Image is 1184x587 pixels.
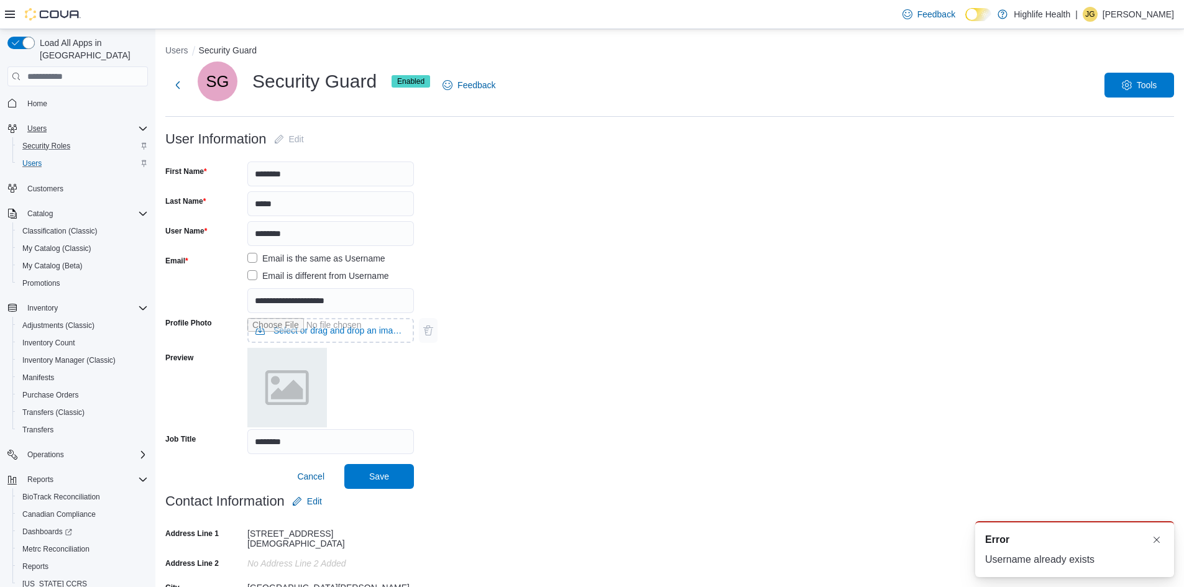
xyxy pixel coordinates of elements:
span: Users [17,156,148,171]
button: Security Guard [199,45,257,55]
span: My Catalog (Beta) [22,261,83,271]
span: Home [27,99,47,109]
span: Reports [17,559,148,574]
span: BioTrack Reconciliation [22,492,100,502]
span: Tools [1137,79,1157,91]
span: Classification (Classic) [17,224,148,239]
span: Dashboards [22,527,72,537]
span: Feedback [457,79,495,91]
button: Classification (Classic) [12,222,153,240]
button: Canadian Compliance [12,506,153,523]
span: My Catalog (Classic) [17,241,148,256]
button: Operations [22,447,69,462]
span: Enabled [392,75,430,88]
span: Users [22,121,148,136]
button: BioTrack Reconciliation [12,488,153,506]
button: Purchase Orders [12,386,153,404]
div: Username already exists [985,552,1164,567]
a: Dashboards [12,523,153,540]
a: Adjustments (Classic) [17,318,99,333]
label: Last Name [165,196,206,206]
p: [PERSON_NAME] [1103,7,1174,22]
span: Purchase Orders [17,388,148,403]
span: Manifests [17,370,148,385]
img: Cova [25,8,81,20]
span: Users [22,158,42,168]
div: Security Guard [198,61,237,101]
label: Email [165,256,188,266]
span: Adjustments (Classic) [17,318,148,333]
a: BioTrack Reconciliation [17,489,105,504]
label: Preview [165,353,193,363]
button: Home [2,94,153,112]
span: Inventory Count [17,335,148,350]
button: Cancel [292,464,329,489]
button: Next [165,73,190,98]
button: Inventory Count [12,334,153,352]
span: Feedback [917,8,955,20]
a: Reports [17,559,53,574]
span: Metrc Reconciliation [17,542,148,557]
button: Reports [2,471,153,488]
button: Inventory [22,301,63,316]
a: Customers [22,181,68,196]
button: Users [12,155,153,172]
span: Classification (Classic) [22,226,98,236]
button: My Catalog (Beta) [12,257,153,275]
a: Feedback [438,73,500,98]
button: Save [344,464,414,489]
a: Home [22,96,52,111]
span: Transfers [22,425,53,435]
span: Reports [22,562,48,571]
button: Dismiss toast [1149,532,1164,547]
span: Manifests [22,373,54,383]
div: Notification [985,532,1164,547]
button: Tools [1104,73,1174,98]
button: Transfers (Classic) [12,404,153,421]
button: Reports [12,558,153,575]
button: Manifests [12,369,153,386]
span: Security Roles [22,141,70,151]
a: My Catalog (Classic) [17,241,96,256]
span: My Catalog (Classic) [22,243,91,253]
button: Users [165,45,188,55]
nav: An example of EuiBreadcrumbs [165,44,1174,59]
span: Transfers [17,422,148,437]
div: [STREET_ADDRESS][DEMOGRAPHIC_DATA] [247,524,414,548]
a: Purchase Orders [17,388,84,403]
img: placeholder.png [247,348,327,427]
span: Canadian Compliance [17,507,148,522]
span: Metrc Reconciliation [22,544,89,554]
p: | [1075,7,1078,22]
a: Canadian Compliance [17,507,101,522]
span: Edit [307,495,322,507]
span: Dashboards [17,524,148,539]
label: Address Line 2 [165,558,219,568]
span: Reports [27,475,53,485]
span: Catalog [27,209,53,219]
span: Save [369,470,389,483]
span: Customers [27,184,63,194]
button: Users [22,121,52,136]
button: My Catalog (Classic) [12,240,153,257]
span: Catalog [22,206,148,221]
span: Users [27,124,47,134]
button: Catalog [2,205,153,222]
button: Operations [2,446,153,463]
a: Feedback [897,2,960,27]
a: Security Roles [17,139,75,153]
span: Load All Apps in [GEOGRAPHIC_DATA] [35,37,148,61]
span: Customers [22,181,148,196]
a: Inventory Count [17,335,80,350]
button: Transfers [12,421,153,439]
input: Use aria labels when no actual label is in use [247,318,414,343]
a: Inventory Manager (Classic) [17,353,121,368]
a: Transfers (Classic) [17,405,89,420]
span: Inventory Manager (Classic) [17,353,148,368]
span: Transfers (Classic) [22,407,85,417]
div: Security Guard [198,61,430,101]
button: Metrc Reconciliation [12,540,153,558]
span: Transfers (Classic) [17,405,148,420]
span: Canadian Compliance [22,509,96,519]
button: Promotions [12,275,153,292]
